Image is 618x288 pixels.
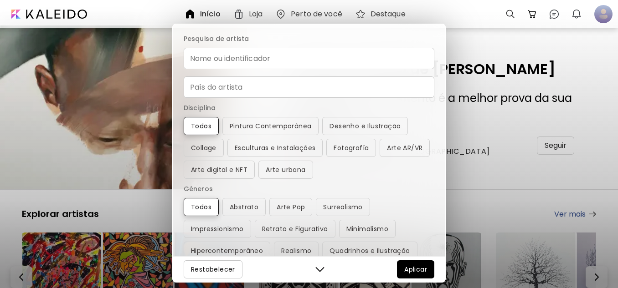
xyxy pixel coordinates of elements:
[227,139,323,157] button: Esculturas e Instalações
[184,161,255,179] button: Arte digital e NFT
[184,183,434,194] h6: Géneros
[222,198,266,216] button: Abstrato
[235,142,316,153] span: Esculturas e Instalações
[191,245,263,256] span: Hipercontemporâneo
[222,117,319,135] button: Pintura Contemporânea
[322,117,408,135] button: Desenho e Ilustração
[387,142,422,153] span: Arte AR/VR
[230,202,258,212] span: Abstrato
[326,139,376,157] button: Fotografía
[191,142,216,153] span: Collage
[380,139,430,157] button: Arte AR/VR
[184,33,434,44] h6: Pesquisa de artista
[184,260,242,278] button: Restabelecer
[346,223,388,234] span: Minimalismo
[255,220,335,238] button: Retrato e Figurativo
[258,161,313,179] button: Arte urbana
[313,263,327,276] button: close
[397,260,434,278] button: Aplicar
[316,198,370,216] button: Surrealismo
[262,223,328,234] span: Retrato e Figurativo
[191,223,244,234] span: Impressionismo
[269,198,312,216] button: Arte Pop
[191,164,247,175] span: Arte digital e NFT
[322,242,417,260] button: Quadrinhos e Ilustração
[334,142,369,153] span: Fotografía
[281,245,311,256] span: Realismo
[191,202,211,212] span: Todos
[191,121,211,131] span: Todos
[339,220,396,238] button: Minimalismo
[266,164,305,175] span: Arte urbana
[184,198,219,216] button: Todos
[404,264,427,275] span: Aplicar
[277,202,305,212] span: Arte Pop
[184,220,251,238] button: Impressionismo
[184,139,224,157] button: Collage
[191,264,235,275] span: Restabelecer
[274,242,319,260] button: Realismo
[184,102,434,113] h6: Disciplina
[330,121,401,131] span: Desenho e Ilustração
[315,265,324,274] img: close
[323,202,362,212] span: Surrealismo
[330,245,410,256] span: Quadrinhos e Ilustração
[184,117,219,135] button: Todos
[230,121,311,131] span: Pintura Contemporânea
[184,242,270,260] button: Hipercontemporâneo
